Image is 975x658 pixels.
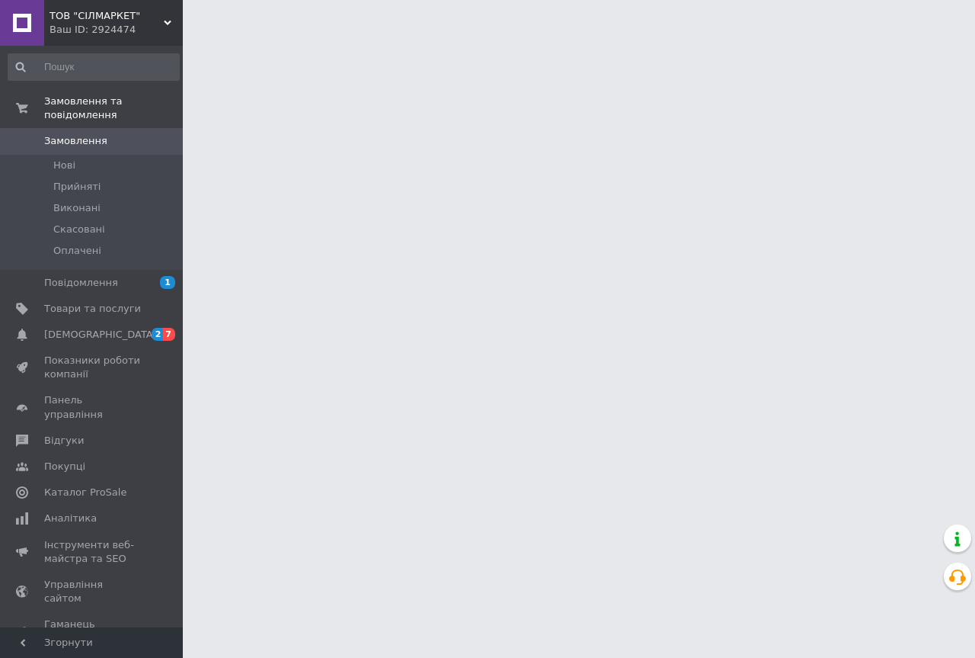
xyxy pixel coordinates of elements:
div: Ваш ID: 2924474 [50,23,183,37]
span: Показники роботи компанії [44,354,141,381]
span: Панель управління [44,393,141,421]
span: Замовлення та повідомлення [44,95,183,122]
span: Скасовані [53,223,105,236]
span: Покупці [44,460,85,473]
span: Гаманець компанії [44,618,141,645]
span: 7 [163,328,175,341]
span: Товари та послуги [44,302,141,316]
span: Управління сайтом [44,578,141,605]
span: [DEMOGRAPHIC_DATA] [44,328,157,342]
span: Прийняті [53,180,101,194]
span: Повідомлення [44,276,118,290]
span: ТОВ "СІЛМАРКЕТ" [50,9,164,23]
span: Виконані [53,201,101,215]
span: Інструменти веб-майстра та SEO [44,538,141,566]
span: Нові [53,159,75,172]
span: Відгуки [44,434,84,448]
span: Каталог ProSale [44,486,126,499]
input: Пошук [8,53,180,81]
span: Замовлення [44,134,107,148]
span: Аналітика [44,512,97,525]
span: 2 [152,328,164,341]
span: 1 [160,276,175,289]
span: Оплачені [53,244,101,258]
